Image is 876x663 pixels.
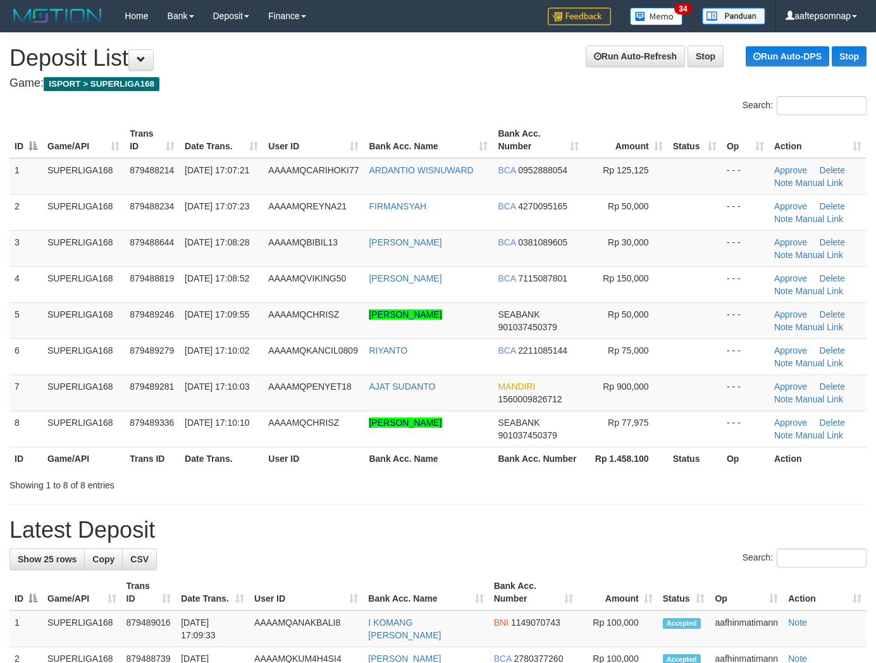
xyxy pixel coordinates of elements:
span: [DATE] 17:10:10 [185,418,249,428]
a: Delete [820,237,845,247]
td: - - - [722,194,769,230]
a: Approve [774,201,807,211]
input: Search: [777,548,867,567]
a: AJAT SUDANTO [369,381,435,392]
th: Op: activate to sort column ascending [710,574,783,610]
a: Stop [832,46,867,66]
a: Approve [774,345,807,356]
a: CSV [122,548,157,570]
th: User ID [263,447,364,470]
a: [PERSON_NAME] [369,418,441,428]
td: [DATE] 17:09:33 [176,610,249,647]
a: Copy [84,548,123,570]
td: SUPERLIGA168 [42,194,125,230]
a: Note [774,286,793,296]
a: FIRMANSYAH [369,201,426,211]
span: ISPORT > SUPERLIGA168 [44,77,159,91]
span: Rp 50,000 [608,309,649,319]
th: Game/API: activate to sort column ascending [42,122,125,158]
td: - - - [722,338,769,375]
span: Copy 901037450379 to clipboard [498,430,557,440]
td: SUPERLIGA168 [42,411,125,447]
th: Action: activate to sort column ascending [769,122,867,158]
span: AAAAMQCHRISZ [268,418,339,428]
a: Delete [820,201,845,211]
span: BCA [498,273,515,283]
td: 4 [9,266,42,302]
td: 879489016 [121,610,176,647]
a: Note [774,430,793,440]
th: Game/API [42,447,125,470]
h1: Deposit List [9,46,867,71]
a: Manual Link [795,394,843,404]
span: [DATE] 17:07:23 [185,201,249,211]
th: Status [668,447,722,470]
a: I KOMANG [PERSON_NAME] [368,617,441,640]
th: Trans ID [125,447,180,470]
a: Note [774,178,793,188]
a: Note [774,250,793,260]
th: Bank Acc. Name: activate to sort column ascending [363,574,488,610]
span: 879489336 [130,418,174,428]
td: AAAAMQANAKBALI8 [249,610,363,647]
span: AAAAMQKANCIL0809 [268,345,358,356]
a: RIYANTO [369,345,407,356]
th: ID [9,447,42,470]
th: Op [722,447,769,470]
span: Rp 900,000 [603,381,648,392]
span: Rp 50,000 [608,201,649,211]
span: CSV [130,554,149,564]
span: Copy 1560009826712 to clipboard [498,394,562,404]
span: 879489279 [130,345,174,356]
a: Manual Link [795,250,843,260]
span: AAAAMQCARIHOKI77 [268,165,359,175]
td: 8 [9,411,42,447]
span: Copy 901037450379 to clipboard [498,322,557,332]
th: Date Trans. [180,447,263,470]
td: 1 [9,610,42,647]
a: Manual Link [795,358,843,368]
span: Rp 125,125 [603,165,648,175]
a: [PERSON_NAME] [369,273,441,283]
a: [PERSON_NAME] [369,237,441,247]
a: Manual Link [795,322,843,332]
th: User ID: activate to sort column ascending [249,574,363,610]
input: Search: [777,96,867,115]
td: SUPERLIGA168 [42,610,121,647]
td: aafhinmatimann [710,610,783,647]
span: Accepted [663,618,701,629]
span: BCA [498,201,515,211]
th: Trans ID: activate to sort column ascending [121,574,176,610]
h1: Latest Deposit [9,517,867,543]
a: Show 25 rows [9,548,85,570]
a: Manual Link [795,214,843,224]
a: Approve [774,273,807,283]
span: 879489246 [130,309,174,319]
a: Note [774,322,793,332]
th: Rp 1.458.100 [584,447,668,470]
span: 879488234 [130,201,174,211]
a: Delete [820,345,845,356]
th: Bank Acc. Number: activate to sort column ascending [489,574,578,610]
td: 3 [9,230,42,266]
th: ID: activate to sort column descending [9,122,42,158]
a: Note [774,214,793,224]
td: Rp 100,000 [578,610,658,647]
label: Search: [743,96,867,115]
a: Approve [774,418,807,428]
td: SUPERLIGA168 [42,375,125,411]
span: 879488819 [130,273,174,283]
a: [PERSON_NAME] [369,309,441,319]
td: - - - [722,158,769,195]
span: SEABANK [498,418,540,428]
td: SUPERLIGA168 [42,230,125,266]
span: 879488214 [130,165,174,175]
span: Copy 1149070743 to clipboard [511,617,560,628]
th: Action [769,447,867,470]
span: Copy 0381089605 to clipboard [518,237,567,247]
a: Approve [774,237,807,247]
td: SUPERLIGA168 [42,158,125,195]
span: [DATE] 17:10:03 [185,381,249,392]
td: SUPERLIGA168 [42,266,125,302]
span: Rp 75,000 [608,345,649,356]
